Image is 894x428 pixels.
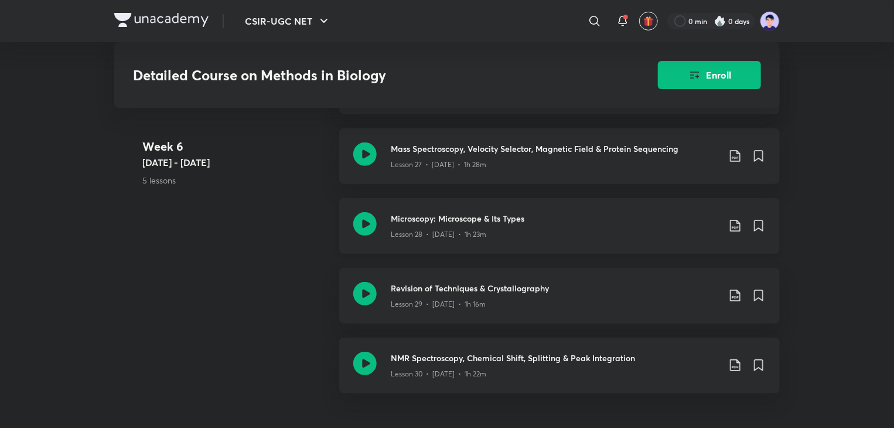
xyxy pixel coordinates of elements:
img: avatar [643,16,654,26]
p: Lesson 27 • [DATE] • 1h 28m [391,159,486,170]
img: Company Logo [114,13,209,27]
a: Mass Spectroscopy, Velocity Selector, Magnetic Field & Protein SequencingLesson 27 • [DATE] • 1h 28m [339,128,780,198]
p: Lesson 29 • [DATE] • 1h 16m [391,299,486,310]
p: Lesson 30 • [DATE] • 1h 22m [391,369,486,379]
a: Company Logo [114,13,209,30]
h3: Microscopy: Microscope & Its Types [391,212,719,225]
img: nidhi shreya [760,11,780,31]
h4: Week 6 [142,138,330,155]
h3: NMR Spectroscopy, Chemical Shift, Splitting & Peak Integration [391,352,719,364]
a: NMR Spectroscopy, Chemical Shift, Splitting & Peak IntegrationLesson 30 • [DATE] • 1h 22m [339,338,780,407]
p: 5 lessons [142,174,330,186]
button: CSIR-UGC NET [238,9,338,33]
h3: Revision of Techniques & Crystallography [391,282,719,294]
a: Microscopy: Microscope & Its TypesLesson 28 • [DATE] • 1h 23m [339,198,780,268]
a: Revision of Techniques & CrystallographyLesson 29 • [DATE] • 1h 16m [339,268,780,338]
h5: [DATE] - [DATE] [142,155,330,169]
img: streak [714,15,726,27]
h3: Mass Spectroscopy, Velocity Selector, Magnetic Field & Protein Sequencing [391,142,719,155]
p: Lesson 28 • [DATE] • 1h 23m [391,229,486,240]
button: avatar [639,12,658,30]
h3: Detailed Course on Methods in Biology [133,67,592,84]
button: Enroll [658,61,761,89]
